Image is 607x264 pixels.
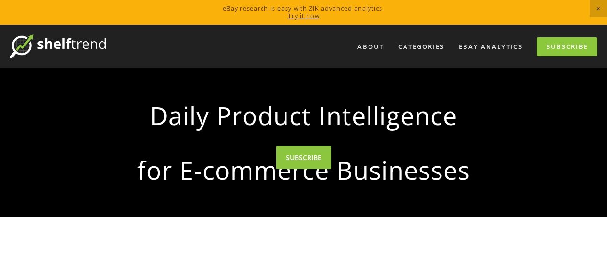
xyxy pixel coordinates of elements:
div: Categories [392,39,451,55]
img: ShelfTrend [10,34,106,58]
a: Subscribe [537,37,597,56]
a: SUBSCRIBE [276,146,331,169]
strong: Daily Product Intelligence [90,93,518,138]
a: eBay Analytics [452,39,529,55]
a: About [351,39,390,55]
strong: for E-commerce Businesses [90,148,518,193]
a: Try it now [288,11,320,20]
